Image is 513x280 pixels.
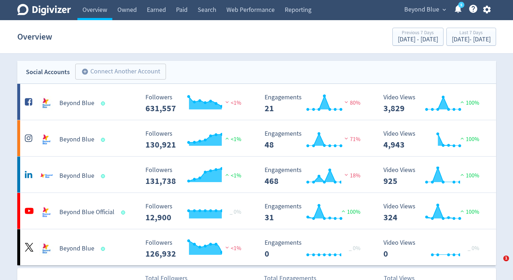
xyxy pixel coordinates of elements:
span: 100% [340,208,360,216]
a: Beyond Blue undefinedBeyond Blue Followers --- Followers 131,738 <1% Engagements 468 Engagements ... [17,157,496,193]
a: Beyond Blue undefinedBeyond Blue Followers --- Followers 126,932 <1% Engagements 0 Engagements 0 ... [17,229,496,265]
img: positive-performance.svg [224,172,231,177]
img: Beyond Blue undefined [39,132,54,147]
h1: Overview [17,25,52,48]
svg: Engagements 468 [261,167,369,186]
svg: Followers --- [142,167,250,186]
img: negative-performance.svg [343,172,350,177]
h5: Beyond Blue [59,135,94,144]
span: 80% [343,99,360,107]
svg: Engagements 31 [261,203,369,222]
svg: Engagements 48 [261,130,369,149]
img: Beyond Blue Official undefined [39,205,54,220]
span: _ 0% [230,208,241,216]
a: 5 [458,2,464,8]
img: negative-performance.svg [343,136,350,141]
h5: Beyond Blue [59,244,94,253]
svg: Video Views 4,943 [380,130,488,149]
span: add_circle [81,68,89,75]
span: Data last synced: 17 Aug 2025, 6:02pm (AEST) [101,247,107,251]
text: 5 [460,3,462,8]
img: positive-performance.svg [459,172,466,177]
a: Beyond Blue Official undefinedBeyond Blue Official Followers --- _ 0% Followers 12,900 Engagement... [17,193,496,229]
span: Data last synced: 18 Aug 2025, 1:02pm (AEST) [121,211,127,214]
img: negative-performance.svg [343,99,350,105]
div: [DATE] - [DATE] [452,36,491,43]
svg: Video Views 0 [380,239,488,258]
svg: Followers --- [142,94,250,113]
span: _ 0% [468,245,479,252]
span: 18% [343,172,360,179]
div: Last 7 Days [452,30,491,36]
span: expand_more [441,6,447,13]
h5: Beyond Blue Official [59,208,114,217]
svg: Followers --- [142,239,250,258]
span: _ 0% [349,245,360,252]
img: Beyond Blue undefined [39,169,54,183]
img: positive-performance.svg [459,99,466,105]
svg: Video Views 324 [380,203,488,222]
span: 100% [459,136,479,143]
span: Beyond Blue [404,4,439,15]
button: Last 7 Days[DATE]- [DATE] [446,28,496,46]
img: negative-performance.svg [224,99,231,105]
span: <1% [224,99,241,107]
a: Connect Another Account [70,65,166,80]
span: 1 [503,256,509,261]
iframe: Intercom live chat [489,256,506,273]
svg: Engagements 21 [261,94,369,113]
div: Previous 7 Days [398,30,438,36]
span: <1% [224,172,241,179]
div: Social Accounts [26,67,70,77]
h5: Beyond Blue [59,99,94,108]
img: negative-performance.svg [224,245,231,250]
div: [DATE] - [DATE] [398,36,438,43]
img: positive-performance.svg [224,136,231,141]
span: 100% [459,99,479,107]
span: 100% [459,172,479,179]
span: 100% [459,208,479,216]
button: Previous 7 Days[DATE] - [DATE] [392,28,444,46]
img: positive-performance.svg [340,208,347,214]
span: <1% [224,245,241,252]
img: Beyond Blue undefined [39,241,54,256]
img: Beyond Blue undefined [39,96,54,110]
svg: Followers --- [142,130,250,149]
svg: Video Views 925 [380,167,488,186]
button: Beyond Blue [402,4,448,15]
img: positive-performance.svg [459,208,466,214]
span: Data last synced: 18 Aug 2025, 2:02am (AEST) [101,174,107,178]
span: Data last synced: 18 Aug 2025, 7:02am (AEST) [101,101,107,105]
svg: Video Views 3,829 [380,94,488,113]
a: Beyond Blue undefinedBeyond Blue Followers --- Followers 631,557 <1% Engagements 21 Engagements 2... [17,84,496,120]
span: Data last synced: 18 Aug 2025, 2:02am (AEST) [101,138,107,142]
svg: Followers --- [142,203,250,222]
span: 71% [343,136,360,143]
button: Connect Another Account [75,64,166,80]
span: <1% [224,136,241,143]
img: positive-performance.svg [459,136,466,141]
h5: Beyond Blue [59,172,94,180]
a: Beyond Blue undefinedBeyond Blue Followers --- Followers 130,921 <1% Engagements 48 Engagements 4... [17,120,496,156]
svg: Engagements 0 [261,239,369,258]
